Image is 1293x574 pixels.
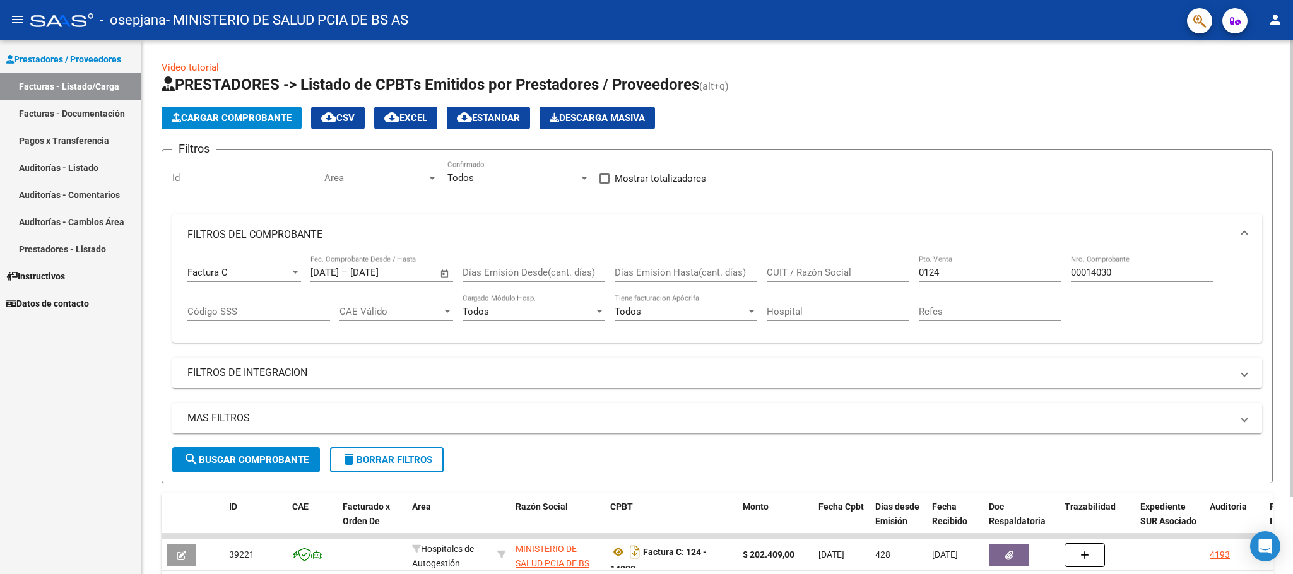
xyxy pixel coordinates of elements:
[743,549,794,559] strong: $ 202.409,00
[338,493,407,549] datatable-header-cell: Facturado x Orden De
[172,140,216,158] h3: Filtros
[100,6,166,34] span: - osepjana
[447,107,530,129] button: Estandar
[447,172,474,184] span: Todos
[1060,493,1135,549] datatable-header-cell: Trazabilidad
[311,107,365,129] button: CSV
[743,501,769,512] span: Monto
[932,501,967,526] span: Fecha Recibido
[699,80,729,92] span: (alt+q)
[343,501,390,526] span: Facturado x Orden De
[610,547,707,574] strong: Factura C: 124 - 14030
[6,296,89,310] span: Datos de contacto
[989,501,1046,526] span: Doc Respaldatoria
[187,411,1232,425] mat-panel-title: MAS FILTROS
[350,267,411,278] input: End date
[162,107,302,129] button: Cargar Comprobante
[166,6,408,34] span: - MINISTERIO DE SALUD PCIA DE BS AS
[172,214,1262,255] mat-expansion-panel-header: FILTROS DEL COMPROBANTE
[172,403,1262,433] mat-expansion-panel-header: MAS FILTROS
[384,110,399,125] mat-icon: cloud_download
[615,306,641,317] span: Todos
[172,358,1262,388] mat-expansion-panel-header: FILTROS DE INTEGRACION
[321,112,355,124] span: CSV
[384,112,427,124] span: EXCEL
[1205,493,1265,549] datatable-header-cell: Auditoria
[407,493,492,549] datatable-header-cell: Area
[229,549,254,559] span: 39221
[339,306,442,317] span: CAE Válido
[818,549,844,559] span: [DATE]
[330,447,444,472] button: Borrar Filtros
[162,62,219,73] a: Video tutorial
[605,493,738,549] datatable-header-cell: CPBT
[1210,501,1247,512] span: Auditoria
[324,172,427,184] span: Area
[511,493,605,549] datatable-header-cell: Razón Social
[610,501,633,512] span: CPBT
[1065,501,1116,512] span: Trazabilidad
[374,107,437,129] button: EXCEL
[927,493,984,549] datatable-header-cell: Fecha Recibido
[984,493,1060,549] datatable-header-cell: Doc Respaldatoria
[1250,531,1280,561] div: Open Intercom Messenger
[540,107,655,129] app-download-masive: Descarga masiva de comprobantes (adjuntos)
[412,501,431,512] span: Area
[818,501,864,512] span: Fecha Cpbt
[10,12,25,27] mat-icon: menu
[932,549,958,559] span: [DATE]
[172,255,1262,343] div: FILTROS DEL COMPROBANTE
[187,267,228,278] span: Factura C
[6,52,121,66] span: Prestadores / Proveedores
[412,544,474,568] span: Hospitales de Autogestión
[1140,501,1196,526] span: Expediente SUR Asociado
[540,107,655,129] button: Descarga Masiva
[870,493,927,549] datatable-header-cell: Días desde Emisión
[187,366,1232,380] mat-panel-title: FILTROS DE INTEGRACION
[457,110,472,125] mat-icon: cloud_download
[813,493,870,549] datatable-header-cell: Fecha Cpbt
[172,447,320,472] button: Buscar Comprobante
[287,493,338,549] datatable-header-cell: CAE
[875,501,919,526] span: Días desde Emisión
[627,542,643,562] i: Descargar documento
[162,76,699,93] span: PRESTADORES -> Listado de CPBTs Emitidos por Prestadores / Proveedores
[875,549,890,559] span: 428
[224,493,287,549] datatable-header-cell: ID
[516,501,568,512] span: Razón Social
[1268,12,1283,27] mat-icon: person
[310,267,339,278] input: Start date
[184,452,199,467] mat-icon: search
[341,454,432,466] span: Borrar Filtros
[172,112,292,124] span: Cargar Comprobante
[184,454,309,466] span: Buscar Comprobante
[6,269,65,283] span: Instructivos
[516,542,600,568] div: 30626983398
[187,228,1232,242] mat-panel-title: FILTROS DEL COMPROBANTE
[738,493,813,549] datatable-header-cell: Monto
[341,452,357,467] mat-icon: delete
[457,112,520,124] span: Estandar
[341,267,348,278] span: –
[438,266,452,281] button: Open calendar
[550,112,645,124] span: Descarga Masiva
[615,171,706,186] span: Mostrar totalizadores
[321,110,336,125] mat-icon: cloud_download
[229,501,237,512] span: ID
[292,501,309,512] span: CAE
[1210,548,1230,562] div: 4193
[1135,493,1205,549] datatable-header-cell: Expediente SUR Asociado
[463,306,489,317] span: Todos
